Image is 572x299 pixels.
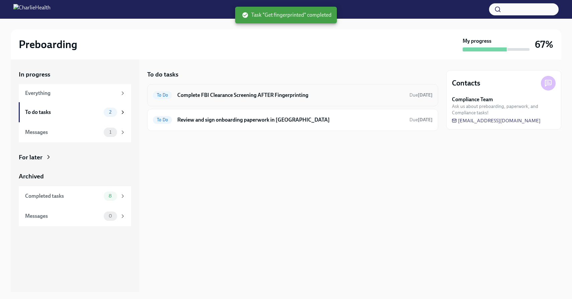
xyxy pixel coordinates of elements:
[19,70,131,79] a: In progress
[147,70,178,79] h5: To do tasks
[25,109,101,116] div: To do tasks
[409,117,433,123] span: September 1st, 2025 06:00
[25,90,117,97] div: Everything
[25,192,101,200] div: Completed tasks
[105,130,115,135] span: 1
[452,78,480,88] h4: Contacts
[25,129,101,136] div: Messages
[19,38,77,51] h2: Preboarding
[418,92,433,98] strong: [DATE]
[19,186,131,206] a: Completed tasks8
[105,110,115,115] span: 2
[177,116,404,124] h6: Review and sign onboarding paperwork in [GEOGRAPHIC_DATA]
[242,11,331,19] span: Task "Get fingerprinted" completed
[409,117,433,123] span: Due
[409,92,433,98] span: Due
[153,117,172,122] span: To Do
[463,37,491,45] strong: My progress
[19,122,131,142] a: Messages1
[19,84,131,102] a: Everything
[13,4,51,15] img: CharlieHealth
[452,96,493,103] strong: Compliance Team
[19,206,131,226] a: Messages0
[153,90,433,101] a: To DoComplete FBI Clearance Screening AFTER FingerprintingDue[DATE]
[418,117,433,123] strong: [DATE]
[452,117,541,124] a: [EMAIL_ADDRESS][DOMAIN_NAME]
[105,193,116,198] span: 8
[105,213,116,218] span: 0
[409,92,433,98] span: September 1st, 2025 06:00
[19,102,131,122] a: To do tasks2
[25,212,101,220] div: Messages
[19,172,131,181] a: Archived
[153,93,172,98] span: To Do
[19,153,42,162] div: For later
[177,92,404,99] h6: Complete FBI Clearance Screening AFTER Fingerprinting
[19,153,131,162] a: For later
[535,38,553,50] h3: 67%
[452,103,556,116] span: Ask us about preboarding, paperwork, and Compliance tasks!
[153,115,433,125] a: To DoReview and sign onboarding paperwork in [GEOGRAPHIC_DATA]Due[DATE]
